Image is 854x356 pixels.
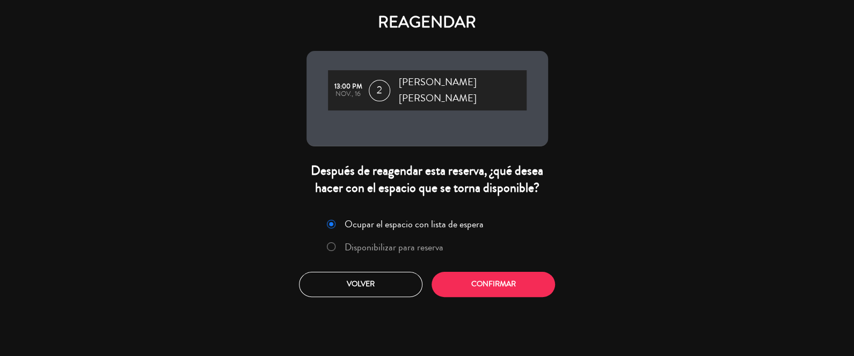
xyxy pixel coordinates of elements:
div: Después de reagendar esta reserva, ¿qué desea hacer con el espacio que se torna disponible? [306,162,548,196]
div: 13:00 PM [333,83,364,91]
label: Ocupar el espacio con lista de espera [345,219,484,229]
h4: REAGENDAR [306,13,548,32]
span: [PERSON_NAME] [PERSON_NAME] [399,75,526,106]
label: Disponibilizar para reserva [345,242,443,252]
span: 2 [369,80,390,101]
div: nov., 16 [333,91,364,98]
button: Confirmar [432,272,555,297]
button: Volver [299,272,422,297]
